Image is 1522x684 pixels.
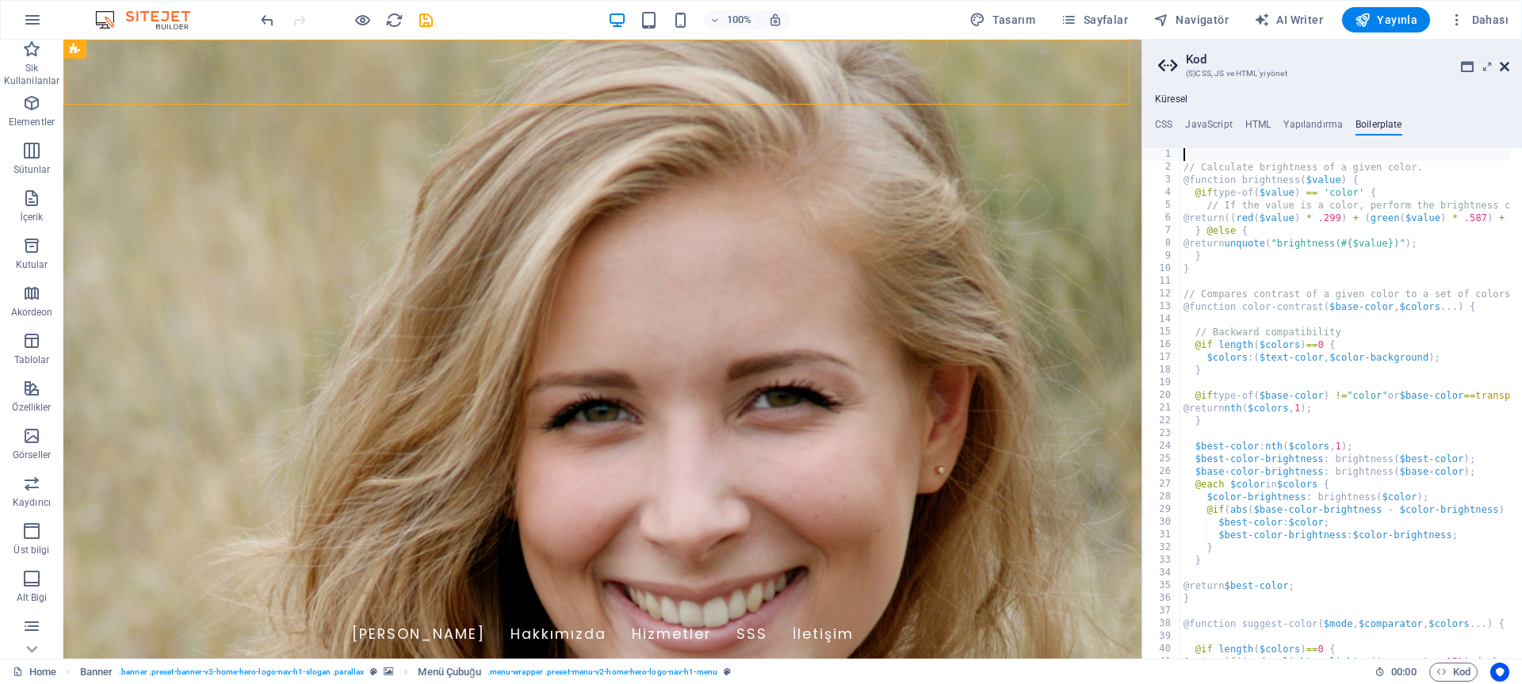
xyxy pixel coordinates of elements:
button: Dahası [1443,7,1515,32]
div: 20 [1143,389,1181,402]
p: Görseller [13,449,51,461]
p: Alt Bigi [17,591,48,604]
div: 16 [1143,338,1181,351]
i: Bu element, özelleştirilebilir bir ön ayar [370,667,377,676]
div: 23 [1143,427,1181,440]
i: Bu element, arka plan içeriyor [384,667,393,676]
div: 39 [1143,630,1181,643]
div: 25 [1143,453,1181,465]
div: 2 [1143,161,1181,174]
div: 12 [1143,288,1181,300]
div: 19 [1143,376,1181,389]
button: Kod [1429,663,1478,682]
p: Akordeon [11,306,53,319]
button: Ön izleme modundan çıkıp düzenlemeye devam etmek için buraya tıklayın [353,10,372,29]
div: 26 [1143,465,1181,478]
i: Bu element, özelleştirilebilir bir ön ayar [724,667,731,676]
p: Özellikler [12,401,51,414]
i: Kaydet (Ctrl+S) [417,11,435,29]
div: 40 [1143,643,1181,655]
div: 21 [1143,402,1181,415]
div: 8 [1143,237,1181,250]
i: Sayfayı yeniden yükleyin [385,11,403,29]
div: 24 [1143,440,1181,453]
span: Seçmek için tıkla. Düzenlemek için çift tıkla [80,663,113,682]
span: . menu-wrapper .preset-menu-v2-home-hero-logo-nav-h1-menu [488,663,717,682]
div: 35 [1143,579,1181,592]
button: undo [258,10,277,29]
button: reload [384,10,403,29]
button: Navigatör [1147,7,1235,32]
a: Seçimi iptal etmek için tıkla. Sayfaları açmak için çift tıkla [13,663,56,682]
span: 00 00 [1391,663,1416,682]
p: Elementler [9,116,55,128]
p: Sütunlar [13,163,51,176]
div: 4 [1143,186,1181,199]
p: İçerik [20,211,43,224]
span: . banner .preset-banner-v3-home-hero-logo-nav-h1-slogan .parallax [119,663,364,682]
h3: (S)CSS, JS ve HTML'yi yönet [1186,67,1478,81]
span: : [1402,666,1405,678]
div: 34 [1143,567,1181,579]
p: Formlar [14,639,49,652]
div: 37 [1143,605,1181,617]
button: Usercentrics [1490,663,1509,682]
i: Yeniden boyutlandırmada yakınlaştırma düzeyini seçilen cihaza uyacak şekilde otomatik olarak ayarla. [768,13,782,27]
div: 11 [1143,275,1181,288]
div: 3 [1143,174,1181,186]
p: Kaydırıcı [13,496,51,509]
button: Yayınla [1342,7,1430,32]
div: 36 [1143,592,1181,605]
div: 17 [1143,351,1181,364]
div: Tasarım (Ctrl+Alt+Y) [963,7,1042,32]
div: 6 [1143,212,1181,224]
h4: CSS [1155,119,1172,136]
div: 15 [1143,326,1181,338]
div: 27 [1143,478,1181,491]
span: Seçmek için tıkla. Düzenlemek için çift tıkla [418,663,480,682]
i: Geri al: İkincil renk (#8E44AD -> #8e44ad) (Ctrl+Z) [258,11,277,29]
div: 13 [1143,300,1181,313]
div: 7 [1143,224,1181,237]
nav: breadcrumb [80,663,731,682]
div: 38 [1143,617,1181,630]
p: Üst bilgi [13,544,49,556]
div: 41 [1143,655,1181,668]
div: 31 [1143,529,1181,541]
div: 10 [1143,262,1181,275]
div: 1 [1143,148,1181,161]
button: Sayfalar [1054,7,1134,32]
button: 100% [703,10,759,29]
span: Kod [1436,663,1470,682]
span: AI Writer [1254,12,1323,28]
div: 22 [1143,415,1181,427]
div: 33 [1143,554,1181,567]
div: 5 [1143,199,1181,212]
h4: JavaScript [1185,119,1232,136]
div: 30 [1143,516,1181,529]
img: Editor Logo [91,10,210,29]
div: 9 [1143,250,1181,262]
div: 32 [1143,541,1181,554]
p: Kutular [16,258,48,271]
button: Tasarım [963,7,1042,32]
h4: Küresel [1155,94,1187,106]
span: Yayınla [1355,12,1417,28]
span: Dahası [1449,12,1509,28]
div: 29 [1143,503,1181,516]
span: Tasarım [969,12,1035,28]
span: Sayfalar [1061,12,1128,28]
span: Navigatör [1153,12,1229,28]
div: 14 [1143,313,1181,326]
div: 18 [1143,364,1181,376]
button: AI Writer [1248,7,1329,32]
div: 28 [1143,491,1181,503]
h4: HTML [1245,119,1272,136]
button: save [416,10,435,29]
h2: Kod [1186,52,1509,67]
h6: Oturum süresi [1375,663,1417,682]
p: Tablolar [14,353,50,366]
h4: Boilerplate [1356,119,1402,136]
h4: Yapılandırma [1283,119,1343,136]
h6: 100% [727,10,752,29]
